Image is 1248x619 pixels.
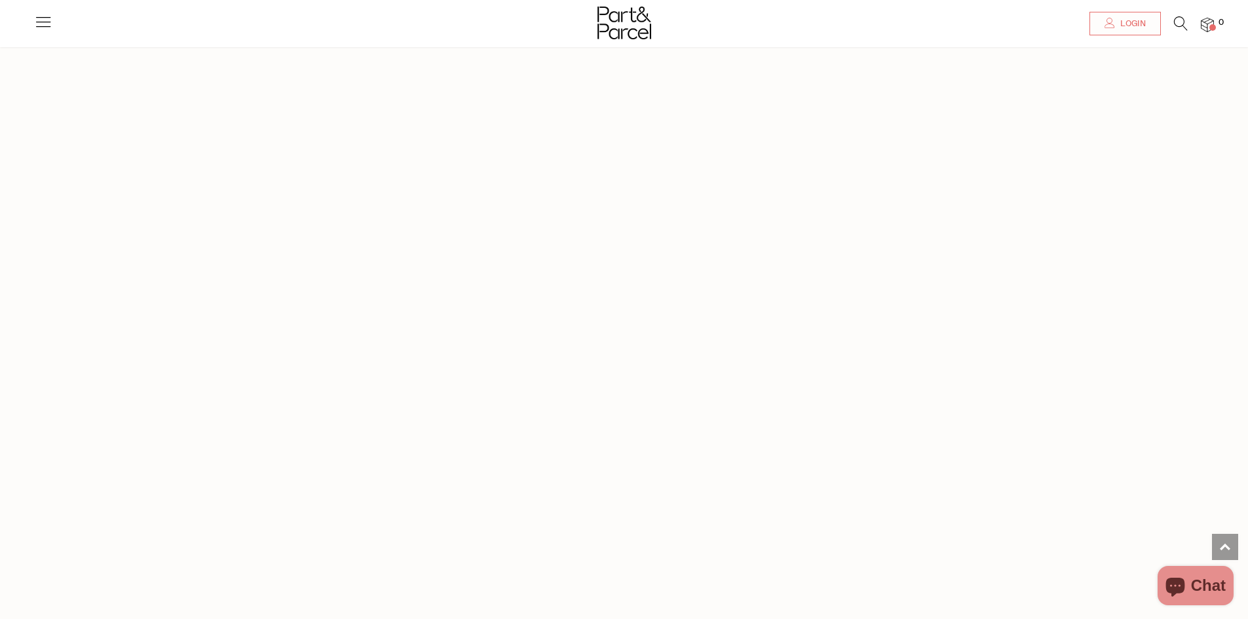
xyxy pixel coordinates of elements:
[1154,566,1238,609] inbox-online-store-chat: Shopify online store chat
[1117,18,1146,29] span: Login
[1089,12,1161,35] a: Login
[597,7,651,39] img: Part&Parcel
[1215,17,1227,29] span: 0
[1201,18,1214,31] a: 0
